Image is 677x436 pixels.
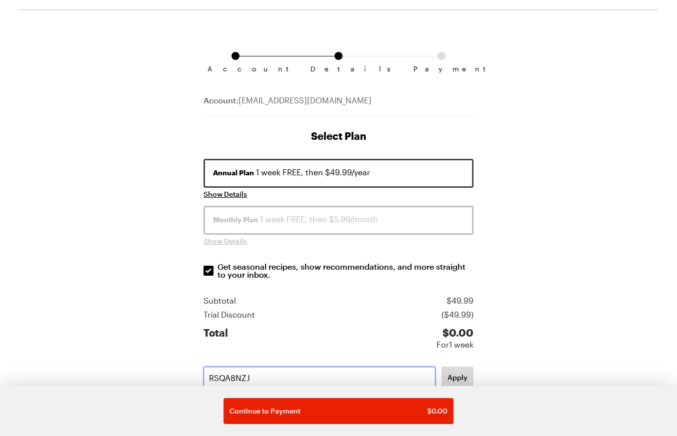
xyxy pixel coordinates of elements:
[446,295,473,307] div: $ 49.99
[203,309,255,321] div: Trial Discount
[217,263,474,279] p: Get seasonal recipes, show recommendations, and more straight to your inbox.
[213,213,464,225] div: 1 week FREE, then $5.99/month
[203,327,228,351] div: Total
[203,236,247,246] button: Show Details
[310,65,366,73] span: Details
[436,327,473,339] div: $ 0.00
[223,398,453,424] button: Continue to Payment$0.00
[441,367,473,389] button: Apply
[203,295,473,351] section: Price summary
[203,95,238,105] span: Account:
[441,309,473,321] div: ($ 49.99 )
[203,189,247,199] button: Show Details
[213,215,258,225] span: Monthly Plan
[427,406,447,416] span: $ 0.00
[229,406,300,416] span: Continue to Payment
[213,166,464,178] div: 1 week FREE, then $49.99/year
[203,129,473,143] h1: Select Plan
[447,373,467,383] span: Apply
[203,159,473,188] button: Annual Plan 1 week FREE, then $49.99/year
[203,367,435,389] input: Promo Code
[436,339,473,351] div: For 1 week
[413,65,469,73] span: Payment
[203,266,213,276] input: Get seasonal recipes, show recommendations, and more straight to your inbox.
[203,94,473,117] div: [EMAIL_ADDRESS][DOMAIN_NAME]
[203,206,473,235] button: Monthly Plan 1 week FREE, then $5.99/month
[213,168,254,178] span: Annual Plan
[207,65,263,73] span: Account
[203,52,473,65] ol: Subscription checkout form navigation
[203,295,236,307] div: Subtotal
